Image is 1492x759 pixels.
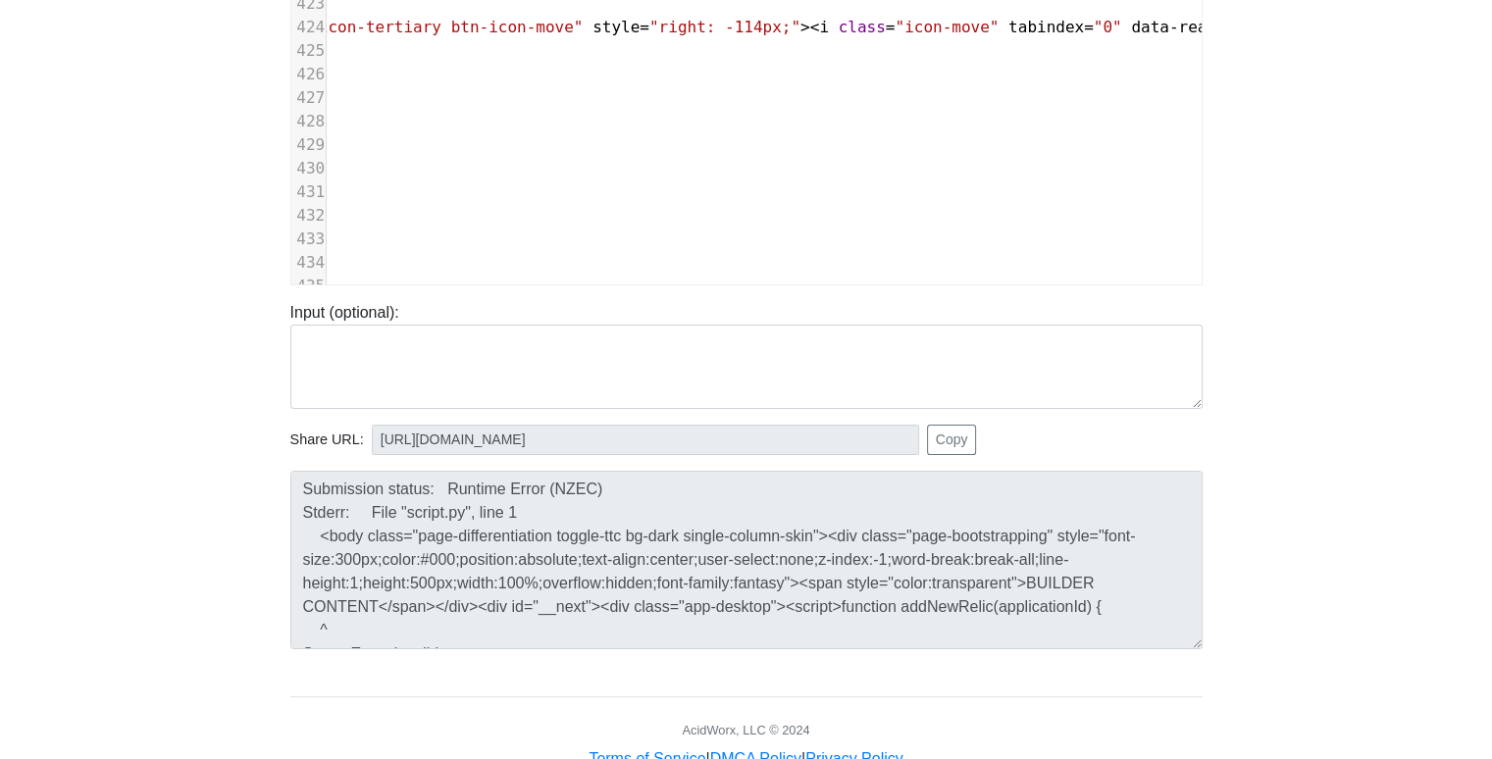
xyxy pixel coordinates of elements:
span: style [592,18,640,36]
div: 435 [291,275,326,298]
span: >< [800,18,819,36]
input: No share available yet [372,425,919,455]
div: 430 [291,157,326,180]
div: AcidWorx, LLC © 2024 [682,721,809,739]
span: = [640,18,649,36]
div: 432 [291,204,326,228]
button: Copy [927,425,977,455]
div: 426 [291,63,326,86]
div: 433 [291,228,326,251]
div: 427 [291,86,326,110]
div: Input (optional): [276,301,1217,409]
span: "icon-move" [895,18,999,36]
span: - [1169,18,1179,36]
div: 431 [291,180,326,204]
span: class [839,18,886,36]
span: "btn-icon-tertiary btn-icon-move" [272,18,584,36]
span: = [1084,18,1094,36]
div: 425 [291,39,326,63]
span: react [1178,18,1225,36]
div: 429 [291,133,326,157]
div: 424 [291,16,326,39]
span: data [1131,18,1169,36]
span: = [886,18,896,36]
span: i [819,18,829,36]
span: Share URL: [290,430,364,451]
div: 428 [291,110,326,133]
span: tabindex [1008,18,1084,36]
span: "0" [1094,18,1122,36]
div: 434 [291,251,326,275]
span: "right: -114px;" [649,18,800,36]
